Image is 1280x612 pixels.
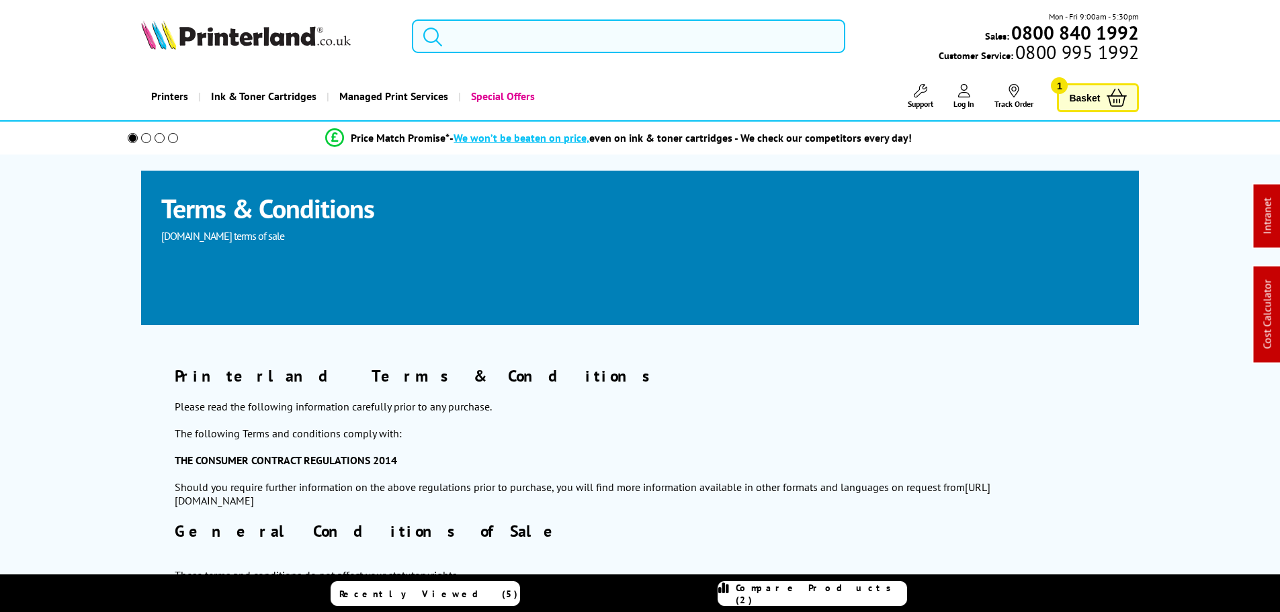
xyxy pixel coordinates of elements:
[908,99,933,109] span: Support
[211,79,316,114] span: Ink & Toner Cartridges
[1261,198,1274,234] a: Intranet
[339,588,518,600] span: Recently Viewed (5)
[1057,83,1139,112] a: Basket 1
[175,568,1059,582] li: These terms and conditions do not affect your statutory rights.
[161,226,430,246] p: [DOMAIN_NAME] terms of sale
[1261,280,1274,349] a: Cost Calculator
[994,84,1033,109] a: Track Order
[175,480,990,507] span: Should you require further information on the above regulations prior to purchase, you will find ...
[1051,77,1068,94] span: 1
[327,79,458,114] a: Managed Print Services
[141,79,198,114] a: Printers
[1013,46,1139,58] span: 0800 995 1992
[953,99,974,109] span: Log In
[110,126,1129,150] li: modal_Promise
[454,131,589,144] span: We won’t be beaten on price,
[175,453,397,467] strong: THE CONSUMER CONTRACT REGULATIONS 2014
[175,400,492,413] span: Please read the following information carefully prior to any purchase.
[141,20,396,52] a: Printerland Logo
[175,521,1059,541] h2: General Conditions of Sale
[458,79,545,114] a: Special Offers
[985,30,1009,42] span: Sales:
[141,20,351,50] img: Printerland Logo
[1069,89,1100,107] span: Basket
[939,46,1139,62] span: Customer Service:
[161,191,860,226] h1: Terms & Conditions
[736,582,906,606] span: Compare Products (2)
[351,131,450,144] span: Price Match Promise*
[718,581,907,606] a: Compare Products (2)
[1011,20,1139,45] b: 0800 840 1992
[175,427,402,440] span: The following Terms and conditions comply with:
[908,84,933,109] a: Support
[1009,26,1139,39] a: 0800 840 1992
[331,581,520,606] a: Recently Viewed (5)
[953,84,974,109] a: Log In
[175,480,990,507] a: [URL][DOMAIN_NAME]
[1049,10,1139,23] span: Mon - Fri 9:00am - 5:30pm
[450,131,912,144] div: - even on ink & toner cartridges - We check our competitors every day!
[198,79,327,114] a: Ink & Toner Cartridges
[175,365,1106,386] h2: Printerland Terms & Conditions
